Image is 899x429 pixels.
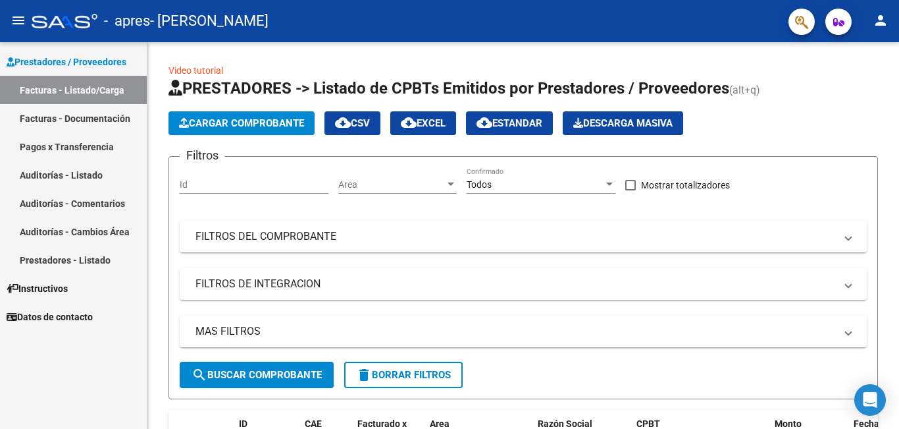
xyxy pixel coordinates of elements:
[476,117,542,129] span: Estandar
[873,13,888,28] mat-icon: person
[573,117,673,129] span: Descarga Masiva
[104,7,150,36] span: - apres
[7,281,68,296] span: Instructivos
[7,310,93,324] span: Datos de contacto
[338,179,445,190] span: Area
[180,221,867,252] mat-expansion-panel-header: FILTROS DEL COMPROBANTE
[344,362,463,388] button: Borrar Filtros
[192,367,207,383] mat-icon: search
[636,418,660,429] span: CPBT
[401,115,417,130] mat-icon: cloud_download
[538,418,592,429] span: Razón Social
[401,117,446,129] span: EXCEL
[150,7,269,36] span: - [PERSON_NAME]
[195,229,835,244] mat-panel-title: FILTROS DEL COMPROBANTE
[466,111,553,135] button: Estandar
[729,84,760,96] span: (alt+q)
[7,55,126,69] span: Prestadores / Proveedores
[430,418,449,429] span: Area
[356,369,451,381] span: Borrar Filtros
[168,65,223,76] a: Video tutorial
[335,117,370,129] span: CSV
[854,384,886,416] div: Open Intercom Messenger
[195,277,835,291] mat-panel-title: FILTROS DE INTEGRACION
[775,418,802,429] span: Monto
[467,179,492,190] span: Todos
[195,324,835,339] mat-panel-title: MAS FILTROS
[390,111,456,135] button: EXCEL
[11,13,26,28] mat-icon: menu
[305,418,322,429] span: CAE
[335,115,351,130] mat-icon: cloud_download
[168,79,729,98] span: PRESTADORES -> Listado de CPBTs Emitidos por Prestadores / Proveedores
[239,418,247,429] span: ID
[324,111,380,135] button: CSV
[641,177,730,193] span: Mostrar totalizadores
[476,115,492,130] mat-icon: cloud_download
[179,117,304,129] span: Cargar Comprobante
[356,367,372,383] mat-icon: delete
[180,146,225,165] h3: Filtros
[168,111,315,135] button: Cargar Comprobante
[563,111,683,135] button: Descarga Masiva
[180,362,334,388] button: Buscar Comprobante
[192,369,322,381] span: Buscar Comprobante
[563,111,683,135] app-download-masive: Descarga masiva de comprobantes (adjuntos)
[180,316,867,347] mat-expansion-panel-header: MAS FILTROS
[180,268,867,300] mat-expansion-panel-header: FILTROS DE INTEGRACION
